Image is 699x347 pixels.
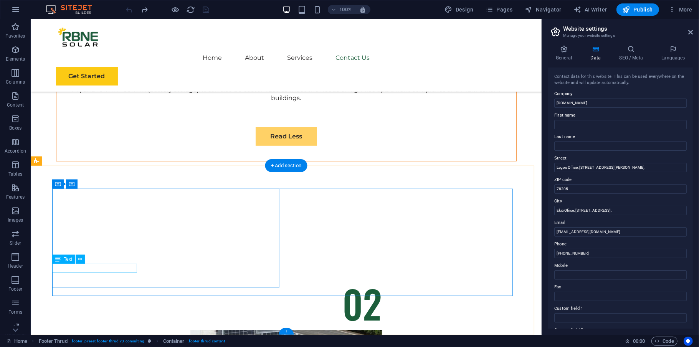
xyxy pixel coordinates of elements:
[445,6,474,13] span: Design
[554,240,687,249] label: Phone
[10,240,21,246] p: Slider
[8,286,22,292] p: Footer
[8,309,22,315] p: Forms
[554,218,687,227] label: Email
[8,171,22,177] p: Tables
[44,5,102,14] img: Editor Logo
[359,6,366,13] i: On resize automatically adjust zoom level to fit chosen device.
[651,337,678,346] button: Code
[638,338,640,344] span: :
[554,154,687,163] label: Street
[187,5,195,14] i: Reload page
[339,5,352,14] h6: 100%
[64,257,72,261] span: Text
[554,326,687,335] label: Custom field 2
[486,6,512,13] span: Pages
[279,328,294,335] div: +
[39,337,225,346] nav: breadcrumb
[171,5,180,14] button: Click here to leave preview mode and continue editing
[563,32,678,39] h3: Manage your website settings
[554,283,687,292] label: Fax
[442,3,477,16] div: Design (Ctrl+Alt+Y)
[554,175,687,184] label: ZIP code
[188,337,225,346] span: . footer-thrud-content
[554,89,687,99] label: Company
[39,337,68,346] span: Click to select. Double-click to edit
[328,5,355,14] button: 100%
[31,19,542,335] iframe: To enrich screen reader interactions, please activate Accessibility in Grammarly extension settings
[633,337,645,346] span: 00 00
[522,3,565,16] button: Navigator
[140,5,149,14] button: redo
[571,3,610,16] button: AI Writer
[6,337,27,346] a: Click to cancel selection. Double-click to open Pages
[163,337,185,346] span: Click to select. Double-click to edit
[6,56,25,62] p: Elements
[612,45,654,61] h4: SEO / Meta
[5,148,26,154] p: Accordion
[684,337,693,346] button: Usercentrics
[623,6,653,13] span: Publish
[554,304,687,313] label: Custom field 1
[655,337,674,346] span: Code
[6,79,25,85] p: Columns
[625,337,645,346] h6: Session time
[7,102,24,108] p: Content
[554,111,687,120] label: First name
[186,5,195,14] button: reload
[583,45,612,61] h4: Data
[265,159,307,172] div: + Add section
[554,132,687,141] label: Last name
[616,3,659,16] button: Publish
[574,6,607,13] span: AI Writer
[554,197,687,206] label: City
[525,6,562,13] span: Navigator
[483,3,516,16] button: Pages
[140,5,149,14] i: Redo: Delete Text (Ctrl+Y, ⌘+Y)
[563,25,693,32] h2: Website settings
[442,3,477,16] button: Design
[654,45,693,61] h4: Languages
[554,74,687,86] div: Contact data for this website. This can be used everywhere on the website and will update automat...
[9,125,22,131] p: Boxes
[8,263,23,269] p: Header
[8,217,23,223] p: Images
[548,45,583,61] h4: General
[668,6,692,13] span: More
[554,261,687,270] label: Mobile
[6,194,25,200] p: Features
[148,339,151,343] i: This element is a customizable preset
[665,3,696,16] button: More
[5,33,25,39] p: Favorites
[71,337,145,346] span: . footer .preset-footer-thrud-v3-consulting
